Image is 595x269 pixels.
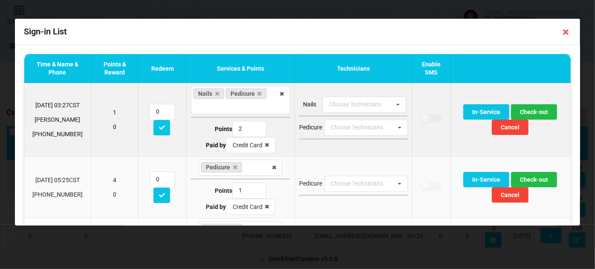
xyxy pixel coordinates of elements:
[232,121,266,137] input: Type Points
[29,101,87,109] p: [DATE] 03:27 CST
[463,104,509,120] button: In-Service
[326,100,393,109] div: Choose Technicians
[215,125,232,132] b: Points
[299,123,322,132] div: Pedicure
[233,142,263,148] div: Credit Card
[29,115,87,124] p: [PERSON_NAME]
[492,187,529,203] button: Cancel
[95,108,134,117] p: 1
[511,104,557,120] button: Check-out
[91,55,138,83] th: Points & Reward
[232,183,266,199] input: Type Points
[15,19,580,45] div: Sign-in List
[225,89,266,99] a: Pedicure
[206,142,226,149] b: Paid by
[95,176,134,184] p: 4
[150,172,175,188] input: Redeem
[233,204,263,210] div: Credit Card
[492,120,529,135] button: Cancel
[328,123,395,132] div: Choose Technicians
[295,55,412,83] th: Technicians
[24,55,91,83] th: Time & Name & Phone
[29,190,87,199] p: [PHONE_NUMBER]
[215,187,232,194] b: Points
[95,123,134,131] p: 0
[299,180,322,188] div: Pedicure
[328,179,395,189] div: Choose Technicians
[463,172,509,187] button: In-Service
[138,55,186,83] th: Redeem
[194,89,224,99] a: Nails
[511,172,557,187] button: Check-out
[29,176,87,184] p: [DATE] 05:25 CST
[29,130,87,138] p: [PHONE_NUMBER]
[95,190,134,199] p: 0
[206,203,226,210] b: Paid by
[186,55,295,83] th: Services & Points
[201,162,242,172] a: Pedicure
[150,104,175,120] input: Redeem
[201,224,242,234] a: Pedicure
[412,55,451,83] th: Enable SMS
[299,100,320,109] div: Nails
